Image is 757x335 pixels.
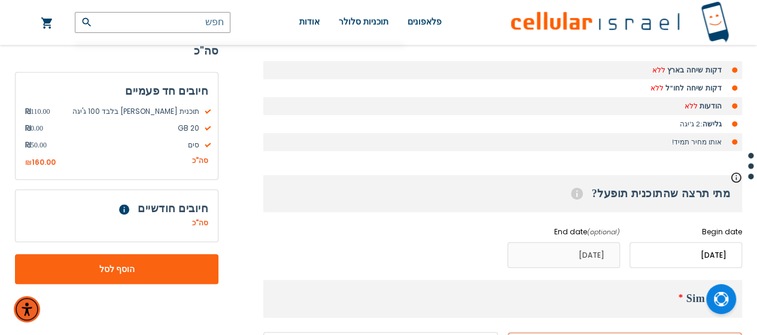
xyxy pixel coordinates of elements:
[25,106,50,117] span: 110.00
[25,140,47,150] span: 50.00
[507,242,620,268] input: MM/DD/YYYY
[54,263,179,276] span: הוסף לסל
[339,17,388,26] span: תוכניות סלולר
[32,157,56,167] span: 160.00
[50,106,208,117] span: תוכנית [PERSON_NAME] בלבד 100 ג'יגה
[25,82,208,100] h3: חיובים חד פעמיים
[192,155,208,167] span: סה"כ
[700,119,722,129] strong: גלישה:
[652,65,665,75] span: ללא
[511,1,729,44] img: לוגו סלולר ישראל
[192,218,208,229] span: סה"כ
[119,205,129,215] span: Help
[299,17,320,26] span: אודות
[686,292,731,304] span: Sim card
[15,42,218,60] strong: סה"כ
[263,175,742,212] h3: מתי תרצה שהתוכנית תופעל?
[507,227,620,237] label: End date
[15,255,218,285] button: הוסף לסל
[665,83,722,93] strong: דקות שיחה לחו"ל
[25,106,31,117] span: ₪
[138,201,208,216] span: חיובים חודשיים
[630,227,742,237] label: Begin date
[630,242,742,268] input: MM/DD/YYYY
[43,123,208,134] span: 20 GB
[263,133,742,151] li: אותו מחיר תמיד!
[685,101,698,111] span: ללא
[263,115,742,133] li: 2 ג'יגה
[571,188,583,200] span: Help
[25,123,43,134] span: 0.00
[75,12,230,33] input: חפש
[47,140,208,150] span: סים
[667,65,722,75] strong: דקות שיחה בארץ
[25,123,31,134] span: ₪
[700,101,722,111] strong: הודעות
[408,17,442,26] span: פלאפונים
[587,227,620,237] i: (optional)
[650,83,664,93] span: ללא
[25,140,31,150] span: ₪
[14,296,40,322] div: תפריט נגישות
[25,158,32,168] span: ₪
